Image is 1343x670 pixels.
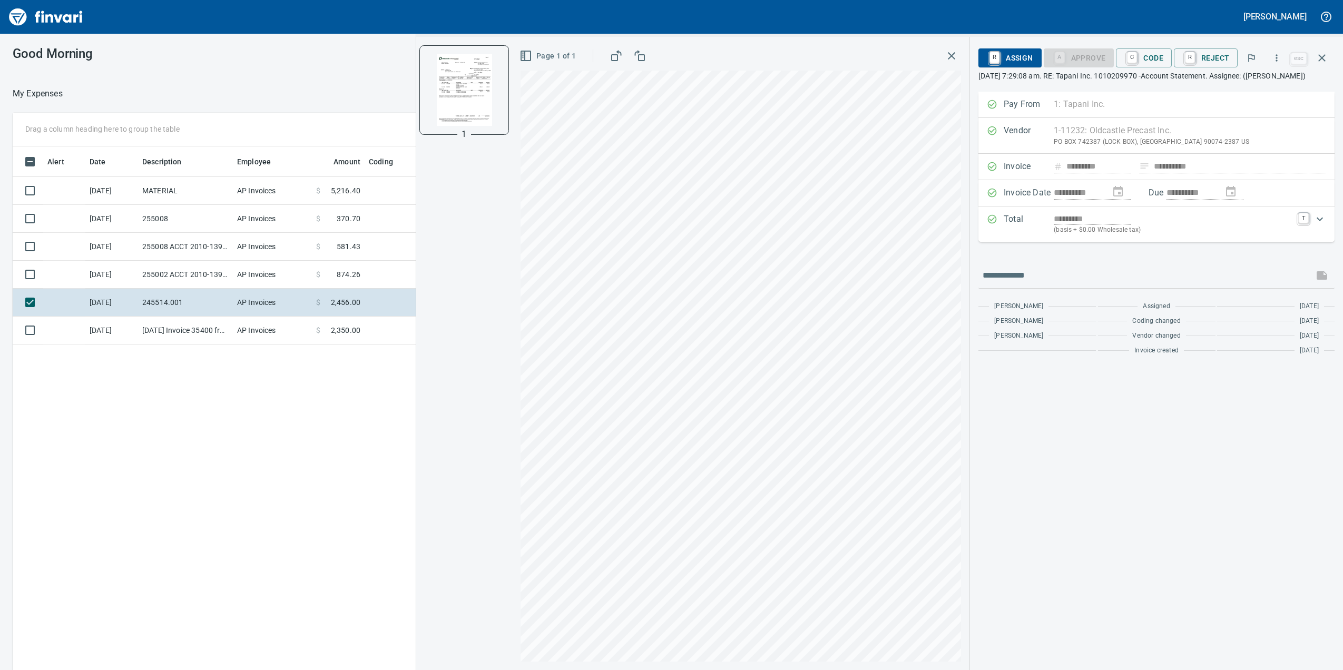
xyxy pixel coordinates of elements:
[13,87,63,100] nav: breadcrumb
[1124,49,1163,67] span: Code
[1054,225,1292,235] p: (basis + $0.00 Wholesale tax)
[978,71,1335,81] p: [DATE] 7:29:08 am. RE: Tapani Inc. 1010209970 -Account Statement. Assignee: ([PERSON_NAME])
[994,331,1043,341] span: [PERSON_NAME]
[237,155,271,168] span: Employee
[1174,48,1238,67] button: RReject
[1182,49,1229,67] span: Reject
[978,206,1335,242] div: Expand
[237,155,285,168] span: Employee
[331,185,360,196] span: 5,216.40
[987,49,1033,67] span: Assign
[85,289,138,317] td: [DATE]
[138,233,233,261] td: 255008 ACCT 2010-1396500
[13,87,63,100] p: My Expenses
[316,241,320,252] span: $
[462,128,466,141] p: 1
[369,155,407,168] span: Coding
[337,213,360,224] span: 370.70
[138,317,233,344] td: [DATE] Invoice 35400 from Superior Sweeping Inc (1-10990)
[1309,263,1335,288] span: This records your message into the invoice and notifies anyone mentioned
[1004,213,1054,235] p: Total
[85,177,138,205] td: [DATE]
[1116,48,1172,67] button: CCode
[1127,52,1137,63] a: C
[316,185,320,196] span: $
[233,205,312,233] td: AP Invoices
[978,48,1041,67] button: RAssign
[1044,53,1114,62] div: Coding Required
[369,155,393,168] span: Coding
[316,325,320,336] span: $
[233,261,312,289] td: AP Invoices
[25,124,180,134] p: Drag a column heading here to group the table
[320,155,360,168] span: Amount
[1298,213,1309,223] a: T
[142,155,182,168] span: Description
[517,46,580,66] button: Page 1 of 1
[138,205,233,233] td: 255008
[1185,52,1195,63] a: R
[331,325,360,336] span: 2,350.00
[85,233,138,261] td: [DATE]
[994,316,1043,327] span: [PERSON_NAME]
[1288,45,1335,71] span: Close invoice
[47,155,78,168] span: Alert
[331,297,360,308] span: 2,456.00
[1300,316,1319,327] span: [DATE]
[90,155,120,168] span: Date
[1240,46,1263,70] button: Flag
[233,233,312,261] td: AP Invoices
[233,289,312,317] td: AP Invoices
[1241,8,1309,25] button: [PERSON_NAME]
[1243,11,1307,22] h5: [PERSON_NAME]
[337,269,360,280] span: 874.26
[90,155,106,168] span: Date
[1265,46,1288,70] button: More
[1300,346,1319,356] span: [DATE]
[1132,331,1180,341] span: Vendor changed
[1134,346,1179,356] span: Invoice created
[316,297,320,308] span: $
[138,177,233,205] td: MATERIAL
[1132,316,1180,327] span: Coding changed
[428,54,500,126] img: Page 1
[337,241,360,252] span: 581.43
[994,301,1043,312] span: [PERSON_NAME]
[522,50,576,63] span: Page 1 of 1
[989,52,999,63] a: R
[138,289,233,317] td: 245514.001
[85,205,138,233] td: [DATE]
[334,155,360,168] span: Amount
[6,4,85,29] img: Finvari
[316,213,320,224] span: $
[1291,53,1307,64] a: esc
[233,177,312,205] td: AP Invoices
[138,261,233,289] td: 255002 ACCT 2010-1391591
[47,155,64,168] span: Alert
[1300,301,1319,312] span: [DATE]
[85,317,138,344] td: [DATE]
[233,317,312,344] td: AP Invoices
[1143,301,1170,312] span: Assigned
[13,46,347,61] h3: Good Morning
[142,155,195,168] span: Description
[1300,331,1319,341] span: [DATE]
[85,261,138,289] td: [DATE]
[316,269,320,280] span: $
